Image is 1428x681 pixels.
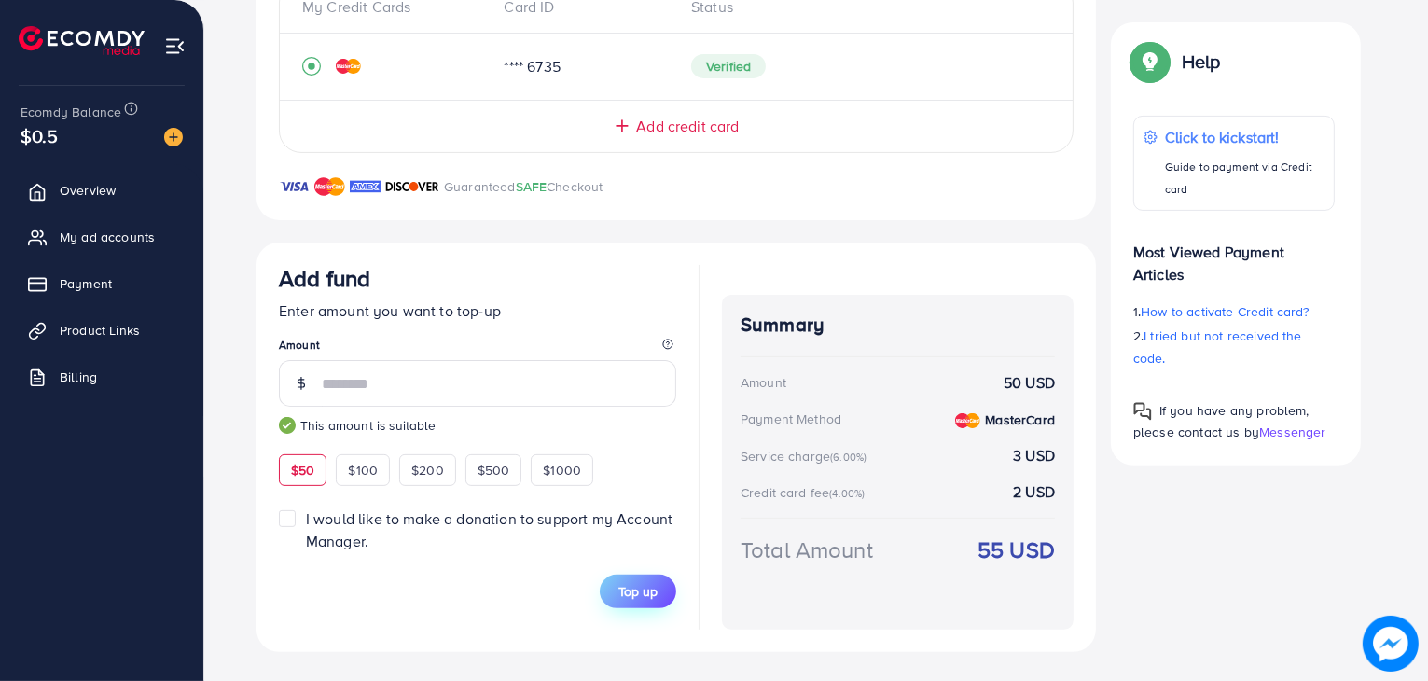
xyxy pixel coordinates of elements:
img: brand [350,175,381,198]
span: Add credit card [636,116,739,137]
span: Top up [618,582,658,601]
img: credit [336,59,361,74]
button: Top up [600,575,676,608]
span: Ecomdy Balance [21,103,121,121]
strong: 3 USD [1013,445,1055,466]
strong: 50 USD [1004,372,1055,394]
span: SAFE [516,177,548,196]
img: menu [164,35,186,57]
span: $1000 [543,461,581,479]
p: 1. [1133,300,1335,323]
img: Popup guide [1133,45,1167,78]
p: Guide to payment via Credit card [1165,156,1324,201]
div: Amount [741,373,786,392]
img: image [164,128,183,146]
p: Click to kickstart! [1165,126,1324,148]
a: Payment [14,265,189,302]
a: My ad accounts [14,218,189,256]
strong: 2 USD [1013,481,1055,503]
img: Popup guide [1133,402,1152,421]
p: Help [1182,50,1221,73]
img: logo [19,26,145,55]
a: Overview [14,172,189,209]
img: credit [955,413,980,428]
a: Billing [14,358,189,396]
img: image [1367,620,1415,668]
img: brand [385,175,439,198]
p: Guaranteed Checkout [444,175,603,198]
img: brand [279,175,310,198]
span: $500 [478,461,510,479]
span: If you have any problem, please contact us by [1133,401,1310,441]
h4: Summary [741,313,1055,337]
small: This amount is suitable [279,416,676,435]
span: $50 [291,461,314,479]
span: Verified [691,54,766,78]
span: Messenger [1259,423,1325,441]
div: Credit card fee [741,483,871,502]
span: $200 [411,461,444,479]
img: guide [279,417,296,434]
span: $100 [348,461,378,479]
strong: MasterCard [985,410,1055,429]
p: Enter amount you want to top-up [279,299,676,322]
div: Payment Method [741,410,841,428]
span: Product Links [60,321,140,340]
img: brand [314,175,345,198]
span: I tried but not received the code. [1133,327,1302,368]
small: (4.00%) [829,486,865,501]
legend: Amount [279,337,676,360]
p: Most Viewed Payment Articles [1133,226,1335,285]
span: I would like to make a donation to support my Account Manager. [306,508,672,550]
span: How to activate Credit card? [1141,302,1309,321]
span: My ad accounts [60,228,155,246]
div: Service charge [741,447,872,466]
span: $0.5 [21,122,59,149]
span: Overview [60,181,116,200]
small: (6.00%) [830,450,867,465]
span: Payment [60,274,112,293]
p: 2. [1133,325,1335,369]
a: Product Links [14,312,189,349]
div: Total Amount [741,534,873,566]
h3: Add fund [279,265,370,292]
strong: 55 USD [977,534,1055,566]
svg: record circle [302,57,321,76]
span: Billing [60,368,97,386]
